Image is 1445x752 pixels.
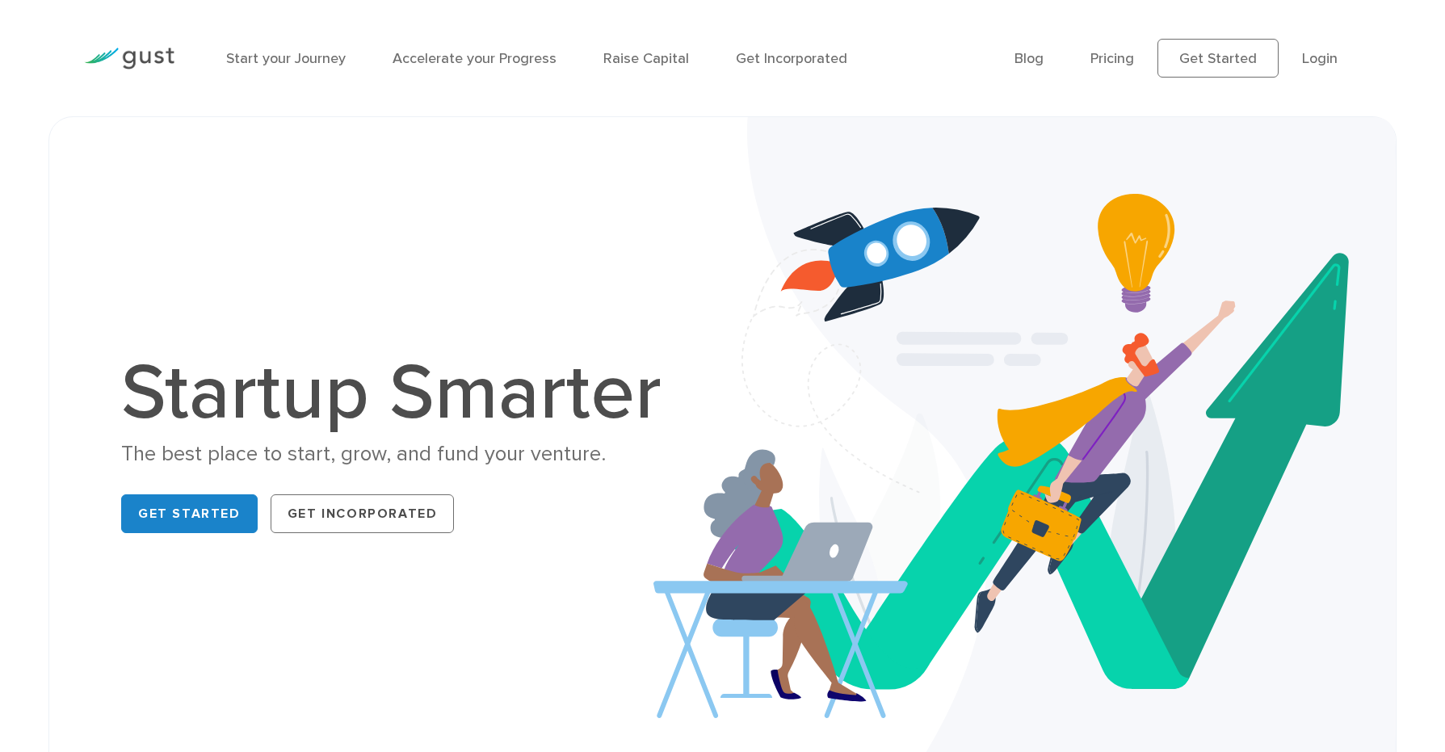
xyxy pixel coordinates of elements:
h1: Startup Smarter [121,355,678,432]
a: Blog [1014,50,1044,67]
a: Start your Journey [226,50,346,67]
a: Raise Capital [603,50,689,67]
div: The best place to start, grow, and fund your venture. [121,440,678,468]
a: Get Incorporated [271,494,455,533]
a: Accelerate your Progress [393,50,557,67]
a: Get Started [1157,39,1279,78]
a: Get Started [121,494,258,533]
img: Gust Logo [84,48,174,69]
a: Pricing [1090,50,1134,67]
a: Get Incorporated [736,50,847,67]
a: Login [1302,50,1338,67]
